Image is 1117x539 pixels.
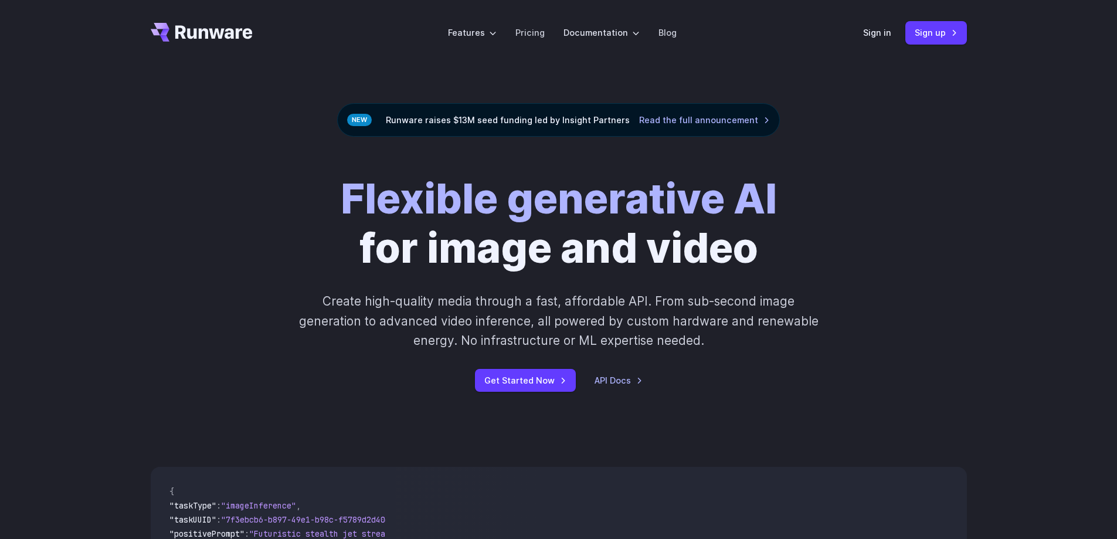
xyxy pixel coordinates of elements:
[169,500,216,511] span: "taskType"
[563,26,640,39] label: Documentation
[341,174,777,273] h1: for image and video
[221,514,399,525] span: "7f3ebcb6-b897-49e1-b98c-f5789d2d40d7"
[216,500,221,511] span: :
[863,26,891,39] a: Sign in
[475,369,576,392] a: Get Started Now
[216,514,221,525] span: :
[448,26,497,39] label: Features
[297,291,820,350] p: Create high-quality media through a fast, affordable API. From sub-second image generation to adv...
[639,113,770,127] a: Read the full announcement
[169,486,174,497] span: {
[221,500,296,511] span: "imageInference"
[337,103,780,137] div: Runware raises $13M seed funding led by Insight Partners
[245,528,249,539] span: :
[169,514,216,525] span: "taskUUID"
[658,26,677,39] a: Blog
[296,500,301,511] span: ,
[341,174,777,223] strong: Flexible generative AI
[515,26,545,39] a: Pricing
[151,23,253,42] a: Go to /
[595,374,643,387] a: API Docs
[249,528,676,539] span: "Futuristic stealth jet streaking through a neon-lit cityscape with glowing purple exhaust"
[905,21,967,44] a: Sign up
[169,528,245,539] span: "positivePrompt"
